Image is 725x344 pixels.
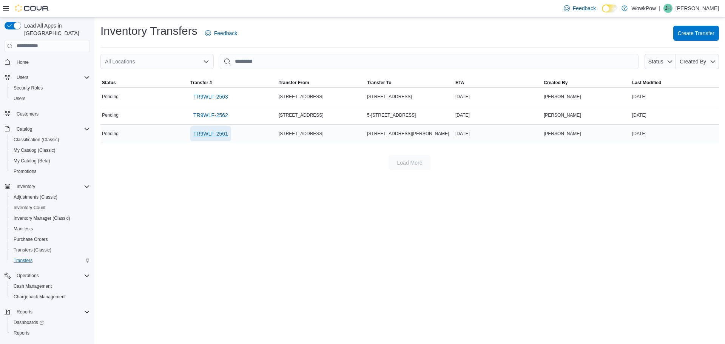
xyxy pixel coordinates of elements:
img: Cova [15,5,49,12]
button: My Catalog (Classic) [8,145,93,156]
a: Chargeback Management [11,292,69,301]
div: [DATE] [631,92,719,101]
span: Classification (Classic) [14,137,59,143]
button: Reports [8,328,93,338]
a: Home [14,58,32,67]
button: Users [8,93,93,104]
a: My Catalog (Beta) [11,156,53,165]
span: Home [17,59,29,65]
button: Status [645,54,676,69]
span: My Catalog (Beta) [14,158,50,164]
input: This is a search bar. After typing your query, hit enter to filter the results lower in the page. [220,54,639,69]
a: Customers [14,110,42,119]
span: Transfers [11,256,90,265]
span: Reports [14,330,29,336]
a: Users [11,94,28,103]
span: Manifests [14,226,33,232]
span: My Catalog (Classic) [11,146,90,155]
div: [DATE] [631,111,719,120]
p: [PERSON_NAME] [676,4,719,13]
span: Transfers (Classic) [14,247,51,253]
h1: Inventory Transfers [100,23,197,39]
input: Dark Mode [602,5,618,12]
span: Reports [11,329,90,338]
button: Classification (Classic) [8,134,93,145]
span: [PERSON_NAME] [544,131,581,137]
span: Inventory Manager (Classic) [11,214,90,223]
span: Catalog [14,125,90,134]
button: Catalog [14,125,35,134]
span: Home [14,57,90,67]
button: Load More [389,155,431,170]
div: [DATE] [454,129,542,138]
span: My Catalog (Beta) [11,156,90,165]
span: Catalog [17,126,32,132]
button: Inventory [14,182,38,191]
span: Purchase Orders [14,236,48,242]
a: My Catalog (Classic) [11,146,59,155]
button: Transfers [8,255,93,266]
span: Load All Apps in [GEOGRAPHIC_DATA] [21,22,90,37]
span: Cash Management [14,283,52,289]
span: Customers [14,109,90,119]
span: Dashboards [11,318,90,327]
span: Dashboards [14,319,44,325]
span: Manifests [11,224,90,233]
span: Promotions [14,168,37,174]
button: Transfer From [277,78,366,87]
a: Security Roles [11,83,46,93]
button: Security Roles [8,83,93,93]
span: Reports [14,307,90,316]
button: My Catalog (Beta) [8,156,93,166]
span: Inventory Count [11,203,90,212]
span: JH [665,4,671,13]
a: Classification (Classic) [11,135,62,144]
button: Chargeback Management [8,292,93,302]
button: Create Transfer [673,26,719,41]
a: Adjustments (Classic) [11,193,60,202]
span: [STREET_ADDRESS][PERSON_NAME] [367,131,449,137]
span: 5-[STREET_ADDRESS] [367,112,416,118]
button: ETA [454,78,542,87]
a: Manifests [11,224,36,233]
div: Jenny Hart [663,4,673,13]
span: Transfers (Classic) [11,245,90,255]
a: Purchase Orders [11,235,51,244]
button: Promotions [8,166,93,177]
button: Customers [2,108,93,119]
span: Created By [544,80,568,86]
span: [STREET_ADDRESS] [279,94,324,100]
button: Catalog [2,124,93,134]
a: Dashboards [11,318,47,327]
button: Inventory Count [8,202,93,213]
a: TR9WLF-2563 [190,89,231,104]
button: Home [2,57,93,68]
button: Created By [542,78,631,87]
span: ETA [455,80,464,86]
button: Status [100,78,189,87]
button: Transfer To [366,78,454,87]
button: Created By [676,54,719,69]
button: Open list of options [203,59,209,65]
button: Transfer # [189,78,277,87]
span: Chargeback Management [11,292,90,301]
span: Chargeback Management [14,294,66,300]
span: Operations [14,271,90,280]
span: Users [17,74,28,80]
p: | [659,4,660,13]
span: Load More [397,159,423,167]
button: Inventory Manager (Classic) [8,213,93,224]
span: Transfer To [367,80,391,86]
span: Adjustments (Classic) [11,193,90,202]
span: TR9WLF-2563 [193,93,228,100]
a: Transfers (Classic) [11,245,54,255]
span: Users [14,96,25,102]
a: Cash Management [11,282,55,291]
a: Dashboards [8,317,93,328]
button: Inventory [2,181,93,192]
span: My Catalog (Classic) [14,147,56,153]
div: [DATE] [454,111,542,120]
button: Operations [2,270,93,281]
span: Transfer # [190,80,212,86]
span: [PERSON_NAME] [544,94,581,100]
